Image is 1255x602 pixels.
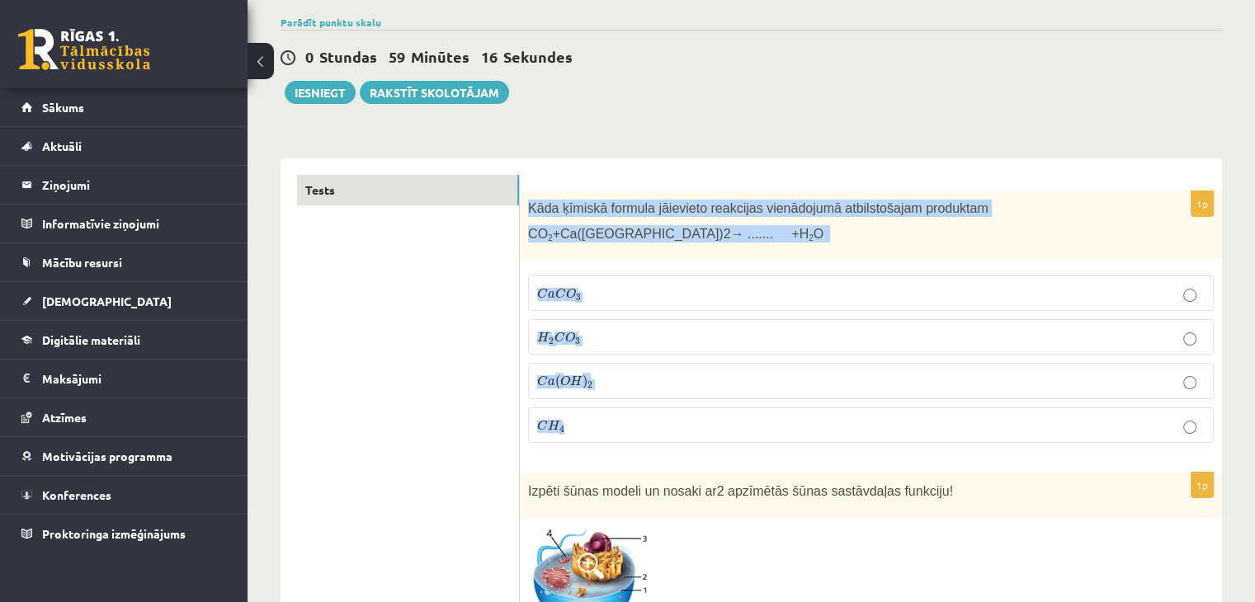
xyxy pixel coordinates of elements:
[575,337,580,345] span: 3
[555,288,566,299] span: C
[548,379,555,386] span: a
[503,47,573,66] span: Sekundes
[537,375,548,386] span: C
[717,484,953,498] span: 2 apzīmētās šūnas sastāvdaļas funkciju!
[21,515,227,553] a: Proktoringa izmēģinājums
[559,426,564,434] span: 4
[481,47,498,66] span: 16
[42,205,227,242] legend: Informatīvie ziņojumi
[583,374,587,389] span: )
[297,175,519,205] a: Tests
[360,81,509,104] a: Rakstīt skolotājam
[42,100,84,115] span: Sākums
[21,476,227,514] a: Konferences
[42,487,111,502] span: Konferences
[411,47,469,66] span: Minūtes
[42,166,227,204] legend: Ziņojumi
[548,233,553,242] sub: 2
[537,332,550,342] span: H
[389,47,405,66] span: 59
[42,139,82,153] span: Aktuāli
[42,294,172,308] span: [DEMOGRAPHIC_DATA]
[587,381,592,388] span: 2
[528,201,988,215] span: Kāda ķīmiskā formula jāievieto reakcijas vienādojumā atbilstošajam produktam
[42,332,140,347] span: Digitālie materiāli
[21,282,227,320] a: [DEMOGRAPHIC_DATA]
[1191,190,1214,217] p: 1p
[548,291,555,299] span: a
[319,47,377,66] span: Stundas
[21,321,227,359] a: Digitālie materiāli
[281,16,381,29] a: Parādīt punktu skalu
[565,332,575,342] span: O
[21,88,227,126] a: Sākums
[42,255,122,270] span: Mācību resursi
[528,484,717,498] span: Izpēti šūnas modeli un nosaki ar
[305,47,314,66] span: 0
[528,227,823,241] span: CO +Ca([GEOGRAPHIC_DATA])2→ ....... +H O
[549,337,554,345] span: 2
[560,375,570,386] span: O
[18,29,150,70] a: Rīgas 1. Tālmācības vidusskola
[21,398,227,436] a: Atzīmes
[554,332,565,342] span: C
[537,288,548,299] span: C
[548,420,560,430] span: H
[809,233,814,242] sub: 2
[285,81,356,104] button: Iesniegt
[21,205,227,242] a: Informatīvie ziņojumi
[42,410,87,425] span: Atzīmes
[570,375,583,386] span: H
[21,127,227,165] a: Aktuāli
[575,294,580,301] span: 3
[21,243,227,281] a: Mācību resursi
[537,420,548,430] span: C
[21,166,227,204] a: Ziņojumi
[565,288,575,299] span: O
[1191,472,1214,498] p: 1p
[42,360,227,397] legend: Maksājumi
[42,526,186,541] span: Proktoringa izmēģinājums
[42,449,172,463] span: Motivācijas programma
[21,360,227,397] a: Maksājumi
[555,374,560,389] span: (
[21,437,227,475] a: Motivācijas programma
